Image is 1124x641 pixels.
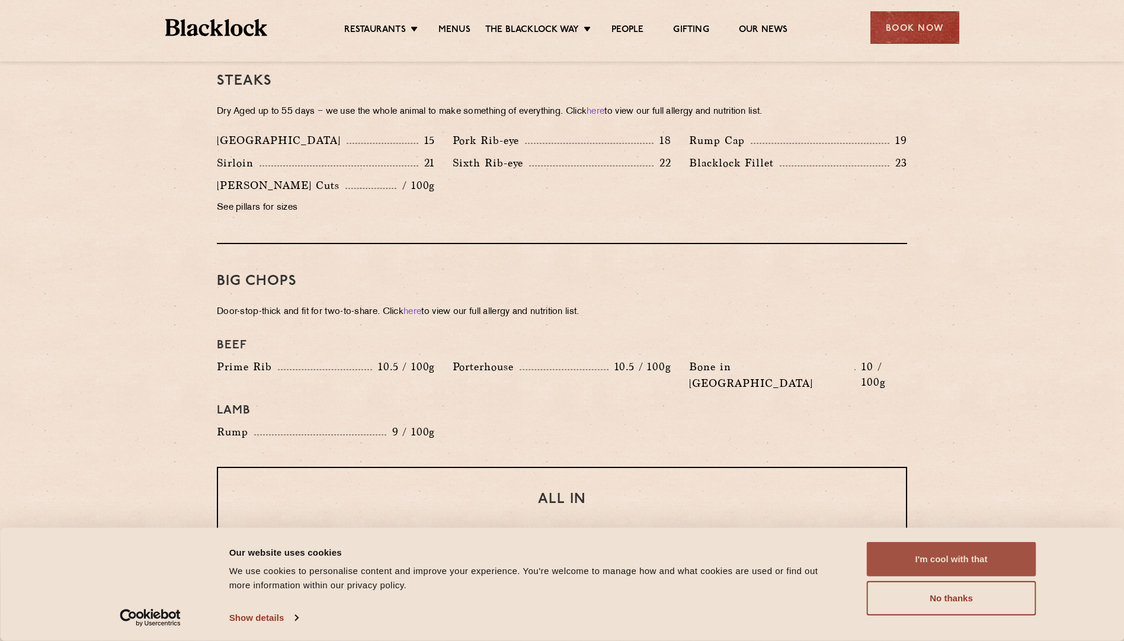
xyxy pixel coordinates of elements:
[229,609,298,627] a: Show details
[418,133,435,148] p: 15
[867,542,1036,576] button: I'm cool with that
[217,132,347,149] p: [GEOGRAPHIC_DATA]
[229,545,840,559] div: Our website uses cookies
[611,24,643,37] a: People
[386,424,435,440] p: 9 / 100g
[229,564,840,592] div: We use cookies to personalise content and improve your experience. You're welcome to manage how a...
[404,307,421,316] a: here
[372,359,435,374] p: 10.5 / 100g
[453,132,525,149] p: Pork Rib-eye
[217,358,278,375] p: Prime Rib
[485,24,579,37] a: The Blacklock Way
[673,24,709,37] a: Gifting
[587,107,604,116] a: here
[98,609,202,627] a: Usercentrics Cookiebot - opens in a new window
[689,358,855,392] p: Bone in [GEOGRAPHIC_DATA]
[344,24,406,37] a: Restaurants
[438,24,470,37] a: Menus
[217,424,254,440] p: Rump
[739,24,788,37] a: Our News
[217,177,345,194] p: [PERSON_NAME] Cuts
[217,274,907,289] h3: Big Chops
[870,11,959,44] div: Book Now
[689,155,780,171] p: Blacklock Fillet
[217,155,260,171] p: Sirloin
[418,155,435,171] p: 21
[856,359,907,390] p: 10 / 100g
[242,525,882,556] p: This is for you, dear sharers. Pre-chop bites followed by a heady mix of beef, pork and lamb chop...
[242,492,882,507] h3: All In
[396,178,435,193] p: / 100g
[453,155,529,171] p: Sixth Rib-eye
[654,133,671,148] p: 18
[217,104,907,120] p: Dry Aged up to 55 days − we use the whole animal to make something of everything. Click to view o...
[217,304,907,320] p: Door-stop-thick and fit for two-to-share. Click to view our full allergy and nutrition list.
[889,133,907,148] p: 19
[609,359,671,374] p: 10.5 / 100g
[217,200,435,216] p: See pillars for sizes
[165,19,268,36] img: BL_Textured_Logo-footer-cropped.svg
[453,358,520,375] p: Porterhouse
[867,581,1036,616] button: No thanks
[217,73,907,89] h3: Steaks
[217,338,907,352] h4: Beef
[889,155,907,171] p: 23
[689,132,751,149] p: Rump Cap
[654,155,671,171] p: 22
[217,403,907,418] h4: Lamb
